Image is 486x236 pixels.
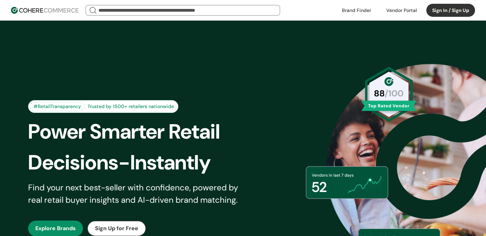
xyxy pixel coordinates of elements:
[28,181,247,206] div: Find your next best-seller with confidence, powered by real retail buyer insights and AI-driven b...
[426,4,475,17] button: Sign In / Sign Up
[28,147,259,178] div: Decisions-Instantly
[30,102,85,111] div: #RetailTransparency
[28,116,259,147] div: Power Smarter Retail
[85,103,177,110] div: Trusted by 1500+ retailers nationwide
[11,7,79,14] img: Cohere Logo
